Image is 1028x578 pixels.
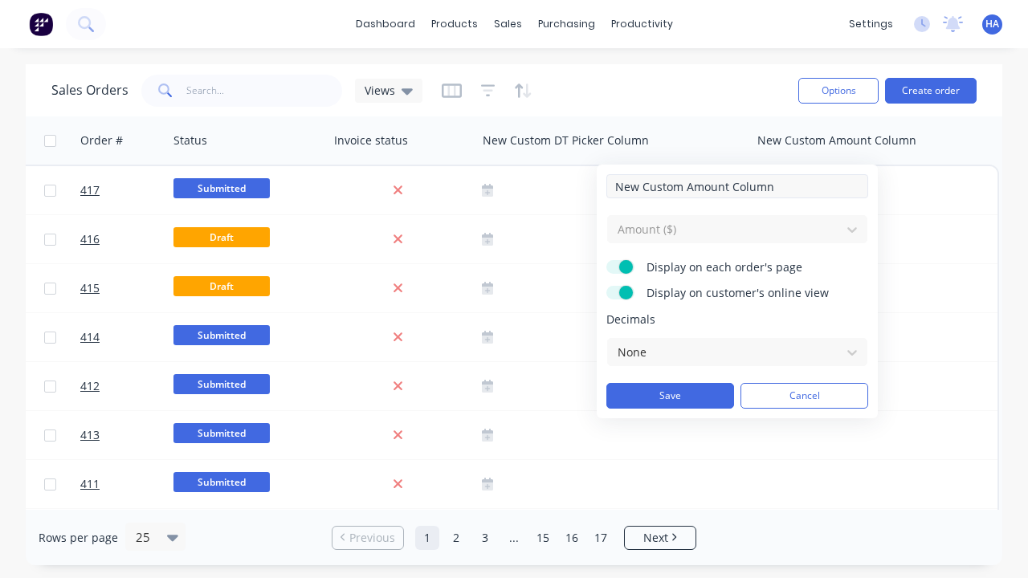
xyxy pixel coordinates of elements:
[80,231,100,247] span: 416
[444,526,468,550] a: Page 2
[606,174,868,198] input: Enter column name...
[348,12,423,36] a: dashboard
[625,530,696,546] a: Next page
[80,411,177,459] a: 413
[80,166,177,214] a: 417
[173,374,270,394] span: Submitted
[173,276,270,296] span: Draft
[740,383,868,409] button: Cancel
[186,75,343,107] input: Search...
[332,530,403,546] a: Previous page
[80,329,100,345] span: 414
[349,530,395,546] span: Previous
[647,259,847,275] span: Display on each order's page
[885,78,977,104] button: Create order
[798,78,879,104] button: Options
[841,12,901,36] div: settings
[365,82,395,99] span: Views
[173,227,270,247] span: Draft
[80,509,177,557] a: 410
[173,132,207,149] div: Status
[80,215,177,263] a: 416
[39,530,118,546] span: Rows per page
[423,12,486,36] div: products
[80,362,177,410] a: 412
[647,285,847,301] span: Display on customer's online view
[530,12,603,36] div: purchasing
[603,12,681,36] div: productivity
[173,178,270,198] span: Submitted
[643,530,668,546] span: Next
[334,132,408,149] div: Invoice status
[51,83,128,98] h1: Sales Orders
[560,526,584,550] a: Page 16
[80,132,123,149] div: Order #
[757,132,916,149] div: New Custom Amount Column
[486,12,530,36] div: sales
[606,311,868,328] span: Decimals
[80,280,100,296] span: 415
[985,17,999,31] span: HA
[325,526,703,550] ul: Pagination
[80,427,100,443] span: 413
[173,472,270,492] span: Submitted
[606,383,734,409] button: Save
[531,526,555,550] a: Page 15
[473,526,497,550] a: Page 3
[80,460,177,508] a: 411
[80,313,177,361] a: 414
[483,132,649,149] div: New Custom DT Picker Column
[173,423,270,443] span: Submitted
[80,378,100,394] span: 412
[589,526,613,550] a: Page 17
[80,182,100,198] span: 417
[80,264,177,312] a: 415
[415,526,439,550] a: Page 1 is your current page
[80,476,100,492] span: 411
[29,12,53,36] img: Factory
[173,325,270,345] span: Submitted
[502,526,526,550] a: Jump forward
